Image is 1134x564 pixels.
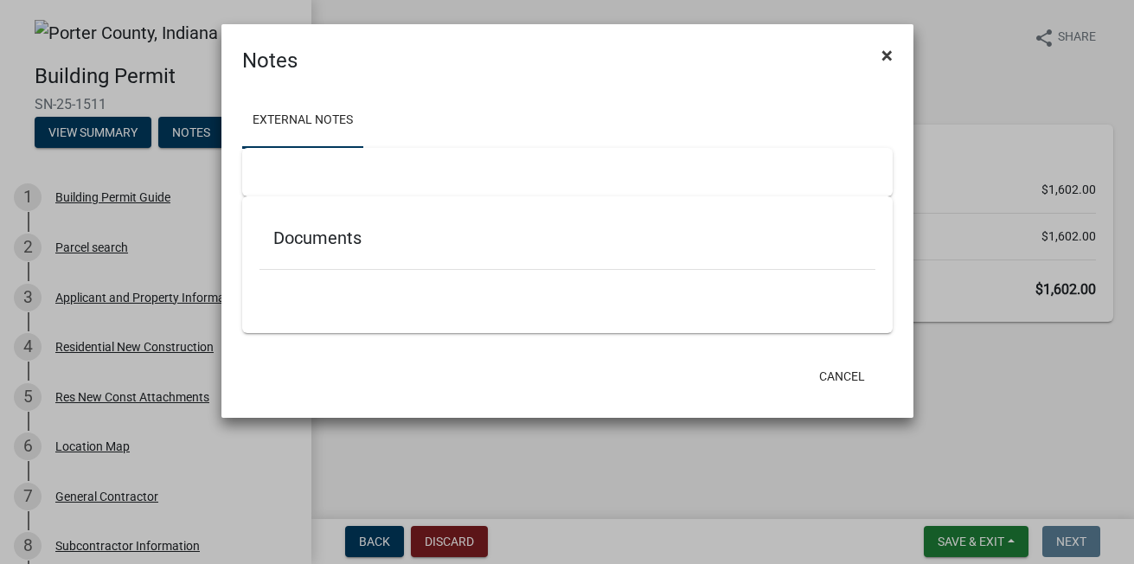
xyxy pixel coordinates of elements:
[868,31,907,80] button: Close
[805,361,879,392] button: Cancel
[273,228,862,248] h5: Documents
[242,93,363,149] a: External Notes
[242,45,298,76] h4: Notes
[881,43,893,67] span: ×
